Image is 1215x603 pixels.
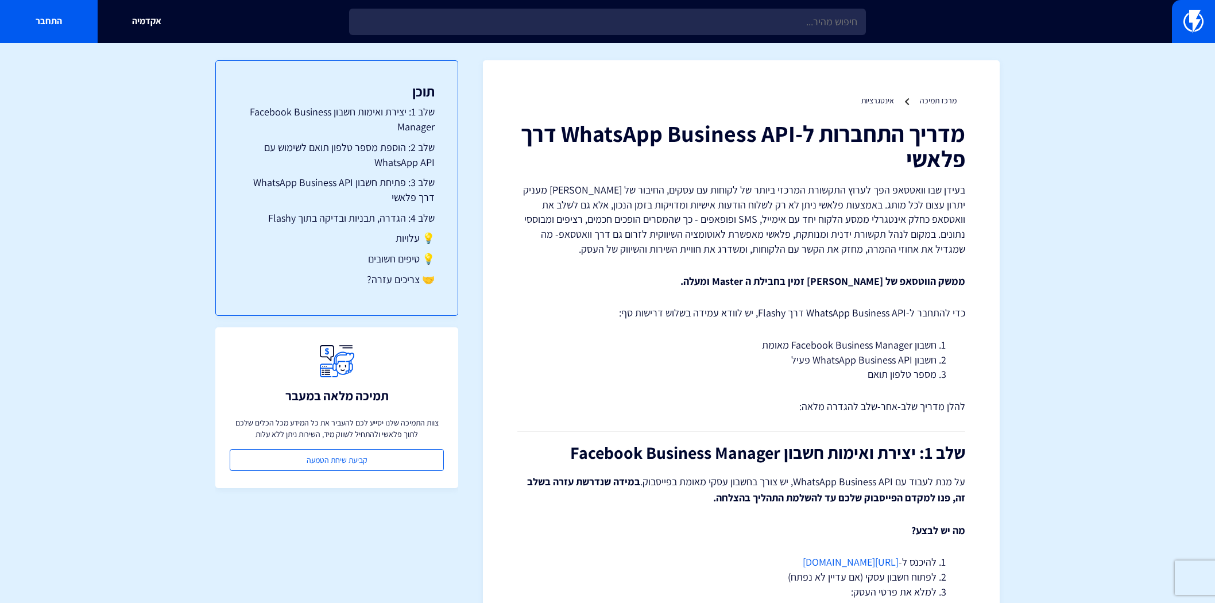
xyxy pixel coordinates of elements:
a: [URL][DOMAIN_NAME] [803,555,899,569]
strong: ממשק הווטסאפ של [PERSON_NAME] זמין בחבילת ה Master ומעלה. [680,275,965,288]
li: חשבון Facebook Business Manager מאומת [546,338,937,353]
input: חיפוש מהיר... [349,9,866,35]
strong: במידה שנדרשת עזרה בשלב זה, פנו למקדם הפייסבוק שלכם עד להשלמת התהליך בהצלחה. [527,475,965,504]
a: שלב 2: הוספת מספר טלפון תואם לשימוש עם WhatsApp API [239,140,435,169]
h2: שלב 1: יצירת ואימות חשבון Facebook Business Manager [517,443,965,462]
li: חשבון WhatsApp Business API פעיל [546,353,937,368]
a: 🤝 צריכים עזרה? [239,272,435,287]
strong: מה יש לבצע? [911,524,965,537]
a: שלב 1: יצירת ואימות חשבון Facebook Business Manager [239,105,435,134]
p: צוות התמיכה שלנו יסייע לכם להעביר את כל המידע מכל הכלים שלכם לתוך פלאשי ולהתחיל לשווק מיד, השירות... [230,417,444,440]
a: קביעת שיחת הטמעה [230,449,444,471]
a: שלב 3: פתיחת חשבון WhatsApp Business API דרך פלאשי [239,175,435,204]
h3: תמיכה מלאה במעבר [285,389,389,403]
li: להיכנס ל- [546,555,937,570]
p: בעידן שבו וואטסאפ הפך לערוץ התקשורת המרכזי ביותר של לקוחות עם עסקים, החיבור של [PERSON_NAME] מעני... [517,183,965,257]
p: כדי להתחבר ל-WhatsApp Business API דרך Flashy, יש לוודא עמידה בשלוש דרישות סף: [517,306,965,320]
p: על מנת לעבוד עם WhatsApp Business API, יש צורך בחשבון עסקי מאומת בפייסבוק. [517,474,965,506]
p: להלן מדריך שלב-אחר-שלב להגדרה מלאה: [517,399,965,414]
li: לפתוח חשבון עסקי (אם עדיין לא נפתח) [546,570,937,585]
h3: תוכן [239,84,435,99]
h1: מדריך התחברות ל-WhatsApp Business API דרך פלאשי [517,121,965,171]
a: 💡 טיפים חשובים [239,252,435,266]
a: אינטגרציות [861,95,894,106]
li: מספר טלפון תואם [546,367,937,382]
a: 💡 עלויות [239,231,435,246]
a: שלב 4: הגדרה, תבניות ובדיקה בתוך Flashy [239,211,435,226]
a: מרכז תמיכה [920,95,957,106]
